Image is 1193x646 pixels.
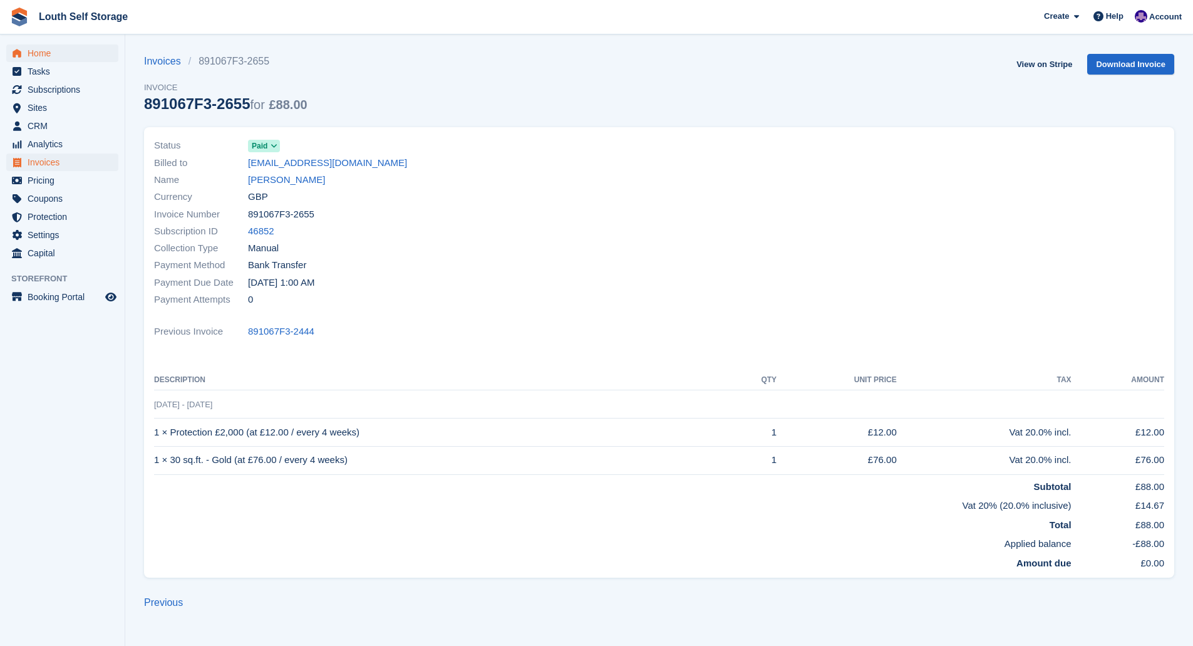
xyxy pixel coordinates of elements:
[1050,519,1072,530] strong: Total
[6,172,118,189] a: menu
[28,81,103,98] span: Subscriptions
[28,244,103,262] span: Capital
[248,276,314,290] time: 2025-07-22 00:00:00 UTC
[154,494,1072,513] td: Vat 20% (20.0% inclusive)
[1072,494,1164,513] td: £14.67
[28,172,103,189] span: Pricing
[154,241,248,256] span: Collection Type
[154,138,248,153] span: Status
[248,293,253,307] span: 0
[248,190,268,204] span: GBP
[1011,54,1077,75] a: View on Stripe
[28,288,103,306] span: Booking Portal
[154,532,1072,551] td: Applied balance
[248,224,274,239] a: 46852
[28,117,103,135] span: CRM
[34,6,133,27] a: Louth Self Storage
[154,207,248,222] span: Invoice Number
[28,154,103,171] span: Invoices
[1044,10,1069,23] span: Create
[10,8,29,26] img: stora-icon-8386f47178a22dfd0bd8f6a31ec36ba5ce8667c1dd55bd0f319d3a0aa187defe.svg
[154,370,733,390] th: Description
[733,370,777,390] th: QTY
[28,208,103,226] span: Protection
[154,293,248,307] span: Payment Attempts
[1072,370,1164,390] th: Amount
[248,325,314,339] a: 891067F3-2444
[6,117,118,135] a: menu
[777,370,897,390] th: Unit Price
[1106,10,1123,23] span: Help
[6,63,118,80] a: menu
[6,81,118,98] a: menu
[248,173,325,187] a: [PERSON_NAME]
[1087,54,1174,75] a: Download Invoice
[248,241,279,256] span: Manual
[28,99,103,117] span: Sites
[897,425,1072,440] div: Vat 20.0% incl.
[28,135,103,153] span: Analytics
[154,419,733,447] td: 1 × Protection £2,000 (at £12.00 / every 4 weeks)
[28,190,103,207] span: Coupons
[1135,10,1147,23] img: Matthew Frith
[733,419,777,447] td: 1
[154,400,212,409] span: [DATE] - [DATE]
[154,446,733,474] td: 1 × 30 sq.ft. - Gold (at £76.00 / every 4 weeks)
[154,325,248,339] span: Previous Invoice
[733,446,777,474] td: 1
[154,258,248,273] span: Payment Method
[1072,513,1164,533] td: £88.00
[154,276,248,290] span: Payment Due Date
[1072,419,1164,447] td: £12.00
[6,190,118,207] a: menu
[777,419,897,447] td: £12.00
[28,44,103,62] span: Home
[144,597,183,608] a: Previous
[248,258,306,273] span: Bank Transfer
[777,446,897,474] td: £76.00
[269,98,307,112] span: £88.00
[1034,481,1072,492] strong: Subtotal
[154,173,248,187] span: Name
[144,54,189,69] a: Invoices
[6,99,118,117] a: menu
[11,273,125,285] span: Storefront
[1072,474,1164,494] td: £88.00
[144,54,307,69] nav: breadcrumbs
[6,226,118,244] a: menu
[1072,446,1164,474] td: £76.00
[6,288,118,306] a: menu
[6,154,118,171] a: menu
[1072,532,1164,551] td: -£88.00
[1149,11,1182,23] span: Account
[1072,551,1164,571] td: £0.00
[154,224,248,239] span: Subscription ID
[6,208,118,226] a: menu
[248,156,407,170] a: [EMAIL_ADDRESS][DOMAIN_NAME]
[103,289,118,305] a: Preview store
[897,370,1072,390] th: Tax
[248,138,280,153] a: Paid
[144,81,307,94] span: Invoice
[248,207,314,222] span: 891067F3-2655
[1016,558,1072,568] strong: Amount due
[28,63,103,80] span: Tasks
[6,244,118,262] a: menu
[144,95,307,112] div: 891067F3-2655
[154,156,248,170] span: Billed to
[897,453,1072,467] div: Vat 20.0% incl.
[6,135,118,153] a: menu
[6,44,118,62] a: menu
[250,98,264,112] span: for
[252,140,267,152] span: Paid
[154,190,248,204] span: Currency
[28,226,103,244] span: Settings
